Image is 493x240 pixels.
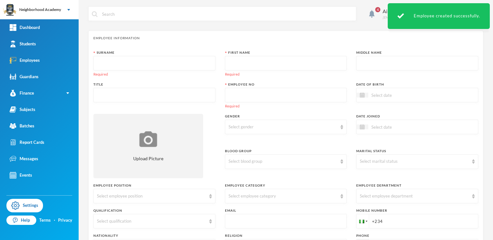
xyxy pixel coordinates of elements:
[225,72,239,76] small: Required
[6,216,36,225] a: Help
[93,50,215,55] div: Surname
[356,208,478,213] div: Mobile Number
[356,149,478,153] div: Marital Status
[368,91,422,99] input: Select date
[58,217,72,224] a: Privacy
[10,41,36,47] div: Students
[356,114,478,119] div: Date Joined
[356,50,478,55] div: Middle Name
[356,82,478,87] div: Date of Birth
[10,73,39,80] div: Guardians
[368,123,422,131] input: Select date
[225,104,239,108] small: Required
[93,208,215,213] div: Qualification
[10,90,34,97] div: Finance
[93,72,108,76] small: Required
[229,158,338,165] div: Select blood group
[10,106,35,113] div: Subjects
[97,218,206,225] div: Select qualification
[93,183,215,188] div: Employee Position
[388,3,490,29] div: Employee created successfully.
[138,130,159,148] img: upload
[360,193,469,199] div: Select employee department
[225,50,347,55] div: First Name
[93,233,215,238] div: Nationality
[357,214,369,228] div: Nigeria: + 234
[375,7,380,12] span: 4
[92,11,98,17] img: search
[10,57,40,64] div: Employees
[39,217,51,224] a: Terms
[10,139,44,146] div: Report Cards
[10,155,38,162] div: Messages
[229,124,338,130] div: Select gender
[225,114,347,119] div: Gender
[360,158,469,165] div: Select marital status
[93,82,215,87] div: Title
[97,193,206,199] div: Select employee position
[225,208,347,213] div: Email
[10,24,40,31] div: Dashboard
[225,82,347,87] div: Employee No
[10,123,34,129] div: Batches
[6,199,43,212] a: Settings
[101,7,353,21] input: Search
[383,15,458,20] div: [EMAIL_ADDRESS][DOMAIN_NAME]
[229,193,338,199] div: Select employee category
[133,155,163,162] span: Upload Picture
[356,183,478,188] div: Employee Department
[10,172,32,179] div: Events
[4,4,16,16] img: logo
[225,233,347,238] div: Religion
[225,183,347,188] div: Employee Category
[356,233,478,238] div: Phone
[19,7,61,13] div: Neighborhood Academy
[225,149,347,153] div: Blood Group
[54,217,55,224] div: ·
[93,36,478,41] div: Employee Information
